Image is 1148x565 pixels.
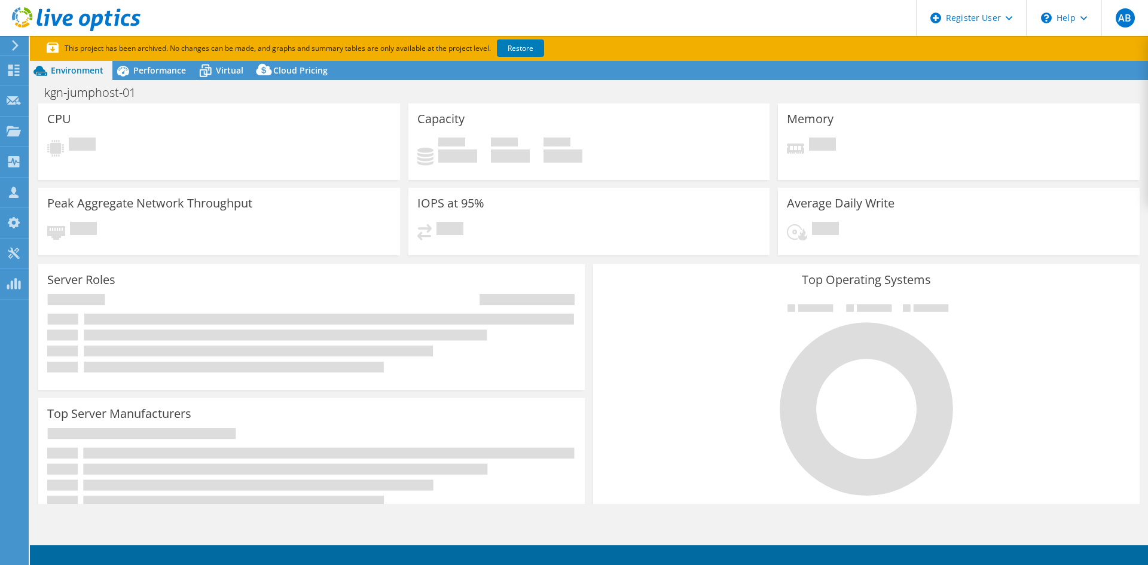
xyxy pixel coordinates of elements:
span: Pending [809,138,836,154]
h4: 0 GiB [438,149,477,163]
h3: Server Roles [47,273,115,286]
h3: Top Operating Systems [602,273,1131,286]
h3: Top Server Manufacturers [47,407,191,420]
h3: Peak Aggregate Network Throughput [47,197,252,210]
svg: \n [1041,13,1052,23]
p: This project has been archived. No changes can be made, and graphs and summary tables are only av... [47,42,633,55]
h3: CPU [47,112,71,126]
h1: kgn-jumphost-01 [39,86,154,99]
span: AB [1116,8,1135,28]
h3: IOPS at 95% [417,197,484,210]
h4: 0 GiB [544,149,582,163]
span: Pending [812,222,839,238]
span: Pending [70,222,97,238]
h3: Average Daily Write [787,197,894,210]
span: Total [544,138,570,149]
h3: Memory [787,112,833,126]
span: Pending [436,222,463,238]
span: Virtual [216,65,243,76]
span: Performance [133,65,186,76]
span: Free [491,138,518,149]
span: Pending [69,138,96,154]
span: Cloud Pricing [273,65,328,76]
a: Restore [497,39,544,57]
span: Environment [51,65,103,76]
h3: Capacity [417,112,465,126]
span: Used [438,138,465,149]
h4: 0 GiB [491,149,530,163]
